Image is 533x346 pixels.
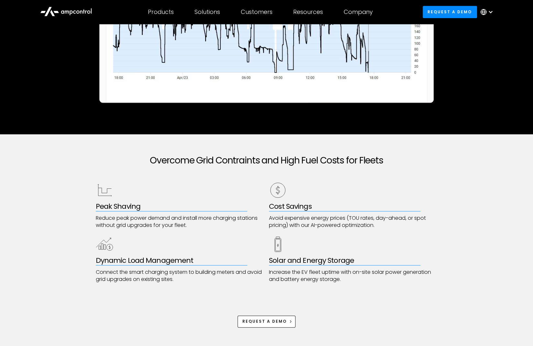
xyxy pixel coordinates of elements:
[269,202,438,211] div: Cost Savings
[148,8,174,16] div: Products
[194,8,220,16] div: Solutions
[423,6,477,18] a: Request a demo
[96,155,438,166] h2: Overcome Grid Contraints and High Fuel Costs for Fleets
[344,8,373,16] div: Company
[293,8,323,16] div: Resources
[269,215,438,229] p: Avoid expensive energy prices (TOU rates, day-ahead, or spot pricing) with our AI-powered optimiz...
[269,256,438,265] div: Solar and Energy Storage
[242,318,287,324] div: Request a demo
[96,215,264,229] p: Reduce peak power demand and install more charging stations without grid upgrades for your fleet.
[96,256,264,265] div: Dynamic Load Management
[96,202,264,211] div: Peak Shaving
[269,269,438,283] p: Increase the EV fleet uptime with on-site solar power generation and battery energy storage.
[238,316,296,328] a: Request a demo
[96,269,264,283] p: Connect the smart charging system to building meters and avoid grid upgrades on existing sites.
[241,8,272,16] div: Customers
